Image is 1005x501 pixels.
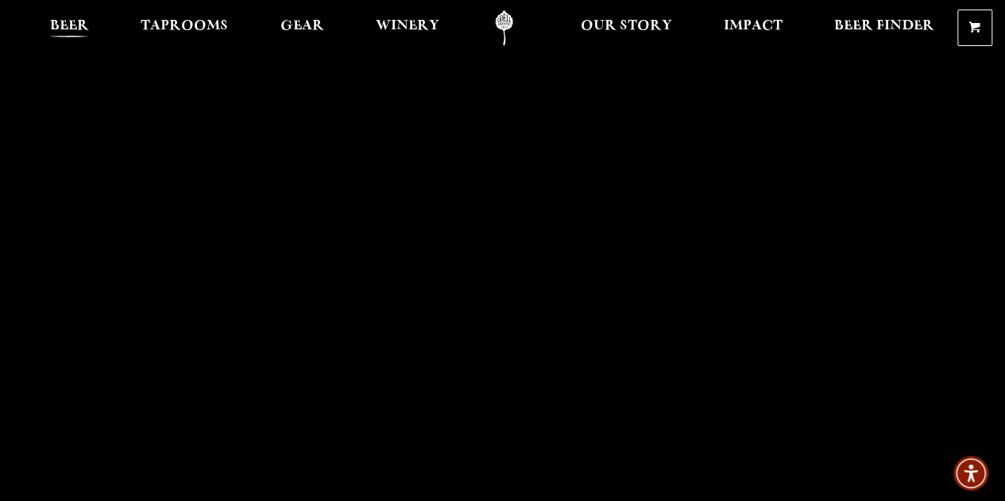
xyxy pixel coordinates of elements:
div: Accessibility Menu [953,456,988,491]
a: Taprooms [130,10,238,46]
span: Gear [280,20,324,33]
a: Impact [713,10,793,46]
a: Gear [270,10,334,46]
span: Impact [724,20,783,33]
a: Winery [365,10,450,46]
span: Winery [376,20,439,33]
span: Our Story [581,20,672,33]
a: Our Story [570,10,682,46]
span: Beer [50,20,89,33]
a: Beer Finder [824,10,945,46]
a: Beer [40,10,99,46]
span: Beer Finder [834,20,934,33]
a: Odell Home [474,10,534,46]
span: Taprooms [141,20,228,33]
